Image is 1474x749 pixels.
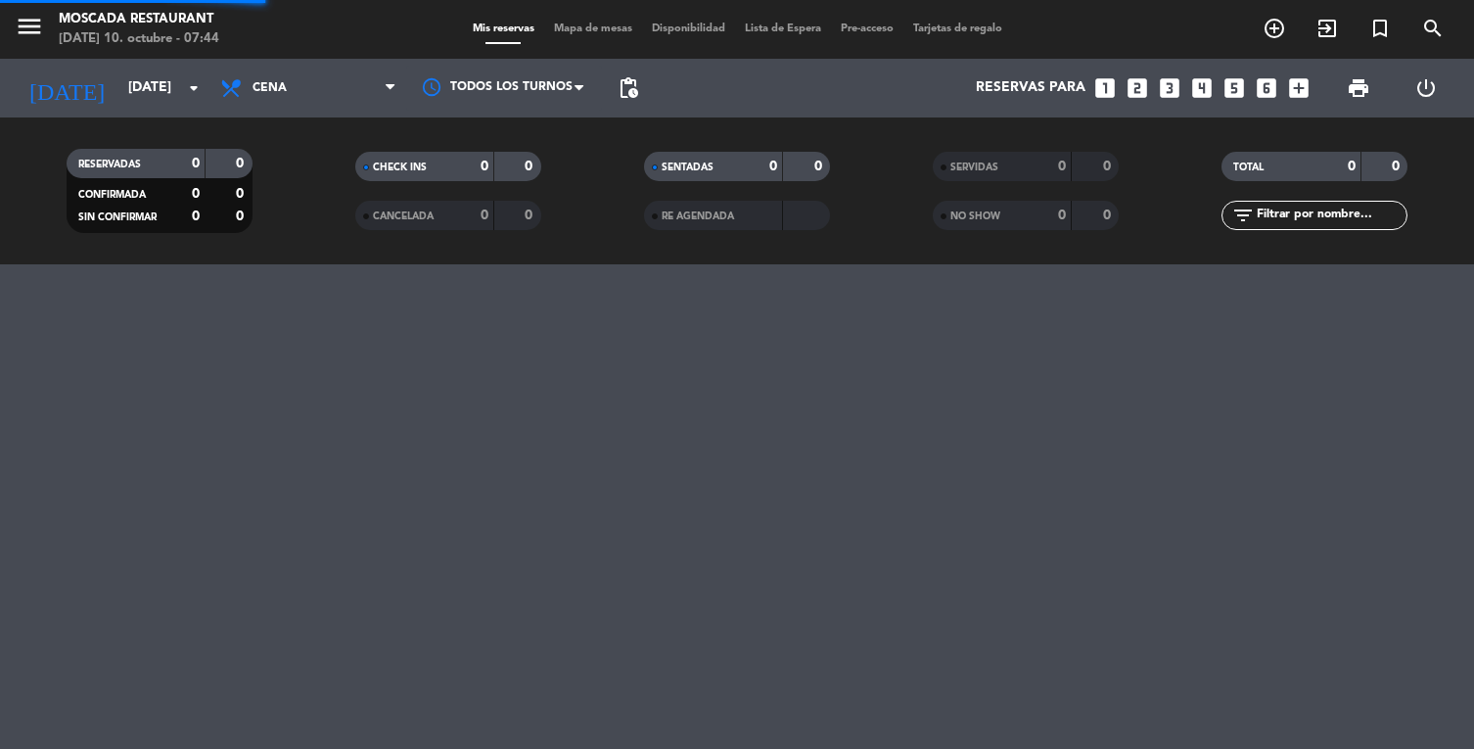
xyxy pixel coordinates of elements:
[1392,160,1404,173] strong: 0
[976,80,1085,96] span: Reservas para
[1103,160,1115,173] strong: 0
[1092,75,1118,101] i: looks_one
[1231,204,1255,227] i: filter_list
[1058,160,1066,173] strong: 0
[78,190,146,200] span: CONFIRMADA
[662,211,734,221] span: RE AGENDADA
[1348,160,1356,173] strong: 0
[1254,75,1279,101] i: looks_6
[78,212,157,222] span: SIN CONFIRMAR
[373,163,427,172] span: CHECK INS
[525,160,536,173] strong: 0
[1368,17,1392,40] i: turned_in_not
[617,76,640,100] span: pending_actions
[1393,59,1460,117] div: LOG OUT
[1233,163,1264,172] span: TOTAL
[769,160,777,173] strong: 0
[15,12,44,48] button: menu
[481,160,488,173] strong: 0
[236,157,248,170] strong: 0
[1103,209,1115,222] strong: 0
[59,10,219,29] div: Moscada Restaurant
[950,211,1000,221] span: NO SHOW
[1125,75,1150,101] i: looks_two
[192,210,200,223] strong: 0
[1189,75,1215,101] i: looks_4
[463,23,544,34] span: Mis reservas
[236,210,248,223] strong: 0
[192,187,200,201] strong: 0
[662,163,714,172] span: SENTADAS
[253,81,287,95] span: Cena
[831,23,903,34] span: Pre-acceso
[525,209,536,222] strong: 0
[59,29,219,49] div: [DATE] 10. octubre - 07:44
[544,23,642,34] span: Mapa de mesas
[15,67,118,110] i: [DATE]
[192,157,200,170] strong: 0
[15,12,44,41] i: menu
[1221,75,1247,101] i: looks_5
[1058,209,1066,222] strong: 0
[950,163,998,172] span: SERVIDAS
[903,23,1012,34] span: Tarjetas de regalo
[735,23,831,34] span: Lista de Espera
[642,23,735,34] span: Disponibilidad
[373,211,434,221] span: CANCELADA
[1315,17,1339,40] i: exit_to_app
[1421,17,1445,40] i: search
[182,76,206,100] i: arrow_drop_down
[1263,17,1286,40] i: add_circle_outline
[1286,75,1312,101] i: add_box
[1347,76,1370,100] span: print
[78,160,141,169] span: RESERVADAS
[1157,75,1182,101] i: looks_3
[481,209,488,222] strong: 0
[1255,205,1406,226] input: Filtrar por nombre...
[814,160,826,173] strong: 0
[1414,76,1438,100] i: power_settings_new
[236,187,248,201] strong: 0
